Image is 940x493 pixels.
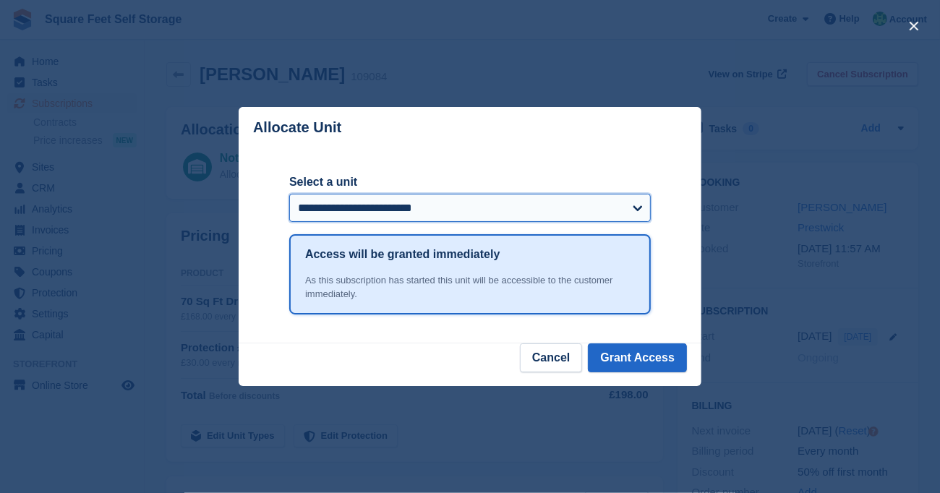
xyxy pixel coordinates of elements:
h1: Access will be granted immediately [305,246,500,263]
button: close [902,14,926,38]
button: Grant Access [588,343,687,372]
label: Select a unit [289,173,651,191]
div: As this subscription has started this unit will be accessible to the customer immediately. [305,273,635,301]
button: Cancel [520,343,582,372]
p: Allocate Unit [253,119,341,136]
